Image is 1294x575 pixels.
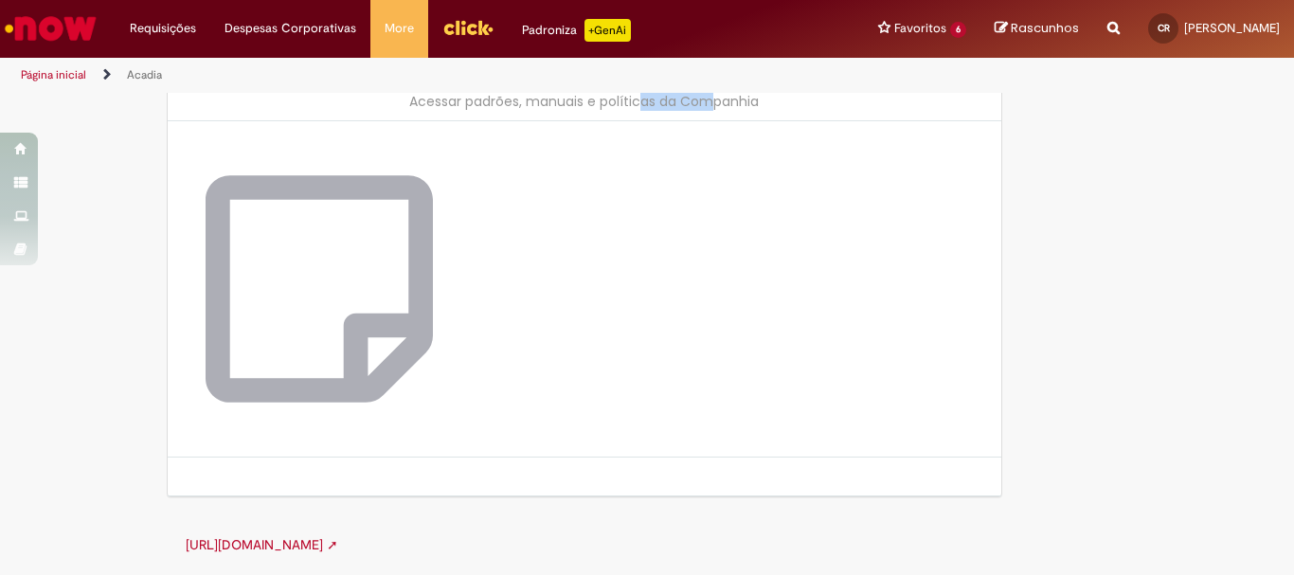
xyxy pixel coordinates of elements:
a: [URL][DOMAIN_NAME] ➚ [186,536,338,553]
span: [PERSON_NAME] [1184,20,1280,36]
ul: Trilhas de página [14,58,849,93]
span: Requisições [130,19,196,38]
span: Rascunhos [1011,19,1079,37]
img: ServiceNow [2,9,99,47]
span: Despesas Corporativas [225,19,356,38]
div: Padroniza [522,19,631,42]
p: +GenAi [584,19,631,42]
a: Acadia [127,67,162,82]
span: Favoritos [894,19,946,38]
a: Rascunhos [995,20,1079,38]
img: click_logo_yellow_360x200.png [442,13,494,42]
img: Acadia [206,159,433,419]
span: More [385,19,414,38]
div: Acessar padrões, manuais e políticas da Companhia [187,92,982,111]
span: 6 [950,22,966,38]
span: CR [1158,22,1170,34]
a: Página inicial [21,67,86,82]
